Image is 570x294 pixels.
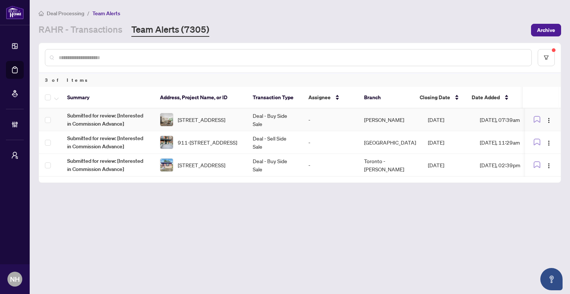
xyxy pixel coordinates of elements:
img: thumbnail-img [160,136,173,149]
img: logo [6,6,24,19]
th: Closing Date [414,87,466,109]
span: filter [544,55,549,60]
img: Logo [546,140,552,146]
th: Assignee [302,87,358,109]
button: filter [538,49,555,66]
th: Branch [358,87,414,109]
button: Logo [543,114,555,126]
td: - [302,131,358,154]
span: Date Added [472,93,500,101]
th: Date Added [466,87,533,109]
a: Team Alerts (7305) [131,23,209,37]
button: Logo [543,136,555,148]
td: [DATE] [422,109,474,131]
td: [DATE], 07:39am [474,109,541,131]
span: Deal Processing [47,10,84,17]
span: Archive [537,24,555,36]
div: 3 of Items [39,73,561,87]
td: - [302,109,358,131]
th: Address, Project Name, or ID [154,87,247,109]
span: [STREET_ADDRESS] [178,116,225,124]
button: Logo [543,159,555,171]
td: Deal - Buy Side Sale [247,109,302,131]
img: Logo [546,117,552,123]
td: [GEOGRAPHIC_DATA] [358,131,422,154]
td: [DATE], 11:29am [474,131,541,154]
td: Toronto - [PERSON_NAME] [358,154,422,177]
td: [DATE] [422,154,474,177]
button: Open asap [540,268,563,290]
span: Submitted for review: [Interested in Commission Advance] [67,112,148,128]
span: 911-[STREET_ADDRESS] [178,138,237,146]
th: Summary [61,87,154,109]
td: [PERSON_NAME] [358,109,422,131]
button: Archive [531,24,561,36]
img: thumbnail-img [160,113,173,126]
span: Submitted for review: [Interested in Commission Advance] [67,134,148,151]
td: [DATE] [422,131,474,154]
img: thumbnail-img [160,159,173,171]
img: Logo [546,163,552,169]
span: user-switch [11,152,19,159]
span: Closing Date [420,93,450,101]
span: [STREET_ADDRESS] [178,161,225,169]
td: Deal - Buy Side Sale [247,154,302,177]
span: Team Alerts [92,10,120,17]
span: home [39,11,44,16]
a: RAHR - Transactions [39,23,122,37]
td: [DATE], 02:39pm [474,154,541,177]
td: - [302,154,358,177]
td: Deal - Sell Side Sale [247,131,302,154]
span: Submitted for review: [Interested in Commission Advance] [67,157,148,173]
span: Assignee [308,93,331,101]
th: Transaction Type [247,87,302,109]
span: NH [10,274,20,284]
li: / [87,9,89,17]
